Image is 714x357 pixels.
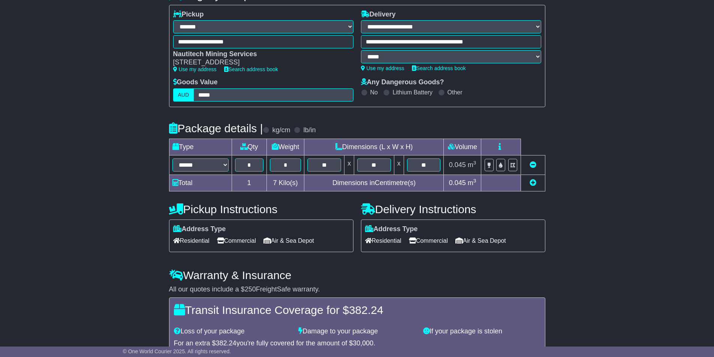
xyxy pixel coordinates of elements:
[174,339,540,348] div: For an extra $ you're fully covered for the amount of $ .
[468,161,476,169] span: m
[173,10,204,19] label: Pickup
[304,139,444,155] td: Dimensions (L x W x H)
[361,78,444,87] label: Any Dangerous Goods?
[468,179,476,187] span: m
[361,10,396,19] label: Delivery
[123,348,231,354] span: © One World Courier 2025. All rights reserved.
[449,179,466,187] span: 0.045
[173,78,218,87] label: Goods Value
[295,327,419,336] div: Damage to your package
[170,327,295,336] div: Loss of your package
[370,89,378,96] label: No
[344,155,354,175] td: x
[169,175,232,191] td: Total
[224,66,278,72] a: Search address book
[232,175,266,191] td: 1
[169,122,263,134] h4: Package details |
[173,88,194,102] label: AUD
[266,139,304,155] td: Weight
[173,50,346,58] div: Nautitech Mining Services
[409,235,448,246] span: Commercial
[455,235,506,246] span: Air & Sea Depot
[419,327,544,336] div: If your package is stolen
[169,203,353,215] h4: Pickup Instructions
[365,235,401,246] span: Residential
[173,225,226,233] label: Address Type
[473,178,476,184] sup: 3
[273,179,277,187] span: 7
[216,339,237,347] span: 382.24
[361,203,545,215] h4: Delivery Instructions
[169,285,545,294] div: All our quotes include a $ FreightSafe warranty.
[245,285,256,293] span: 250
[530,179,536,187] a: Add new item
[217,235,256,246] span: Commercial
[263,235,314,246] span: Air & Sea Depot
[173,66,217,72] a: Use my address
[444,139,481,155] td: Volume
[303,126,316,134] label: lb/in
[353,339,373,347] span: 30,000
[173,58,346,67] div: [STREET_ADDRESS]
[412,65,466,71] a: Search address book
[266,175,304,191] td: Kilo(s)
[449,161,466,169] span: 0.045
[473,160,476,166] sup: 3
[174,304,540,316] h4: Transit Insurance Coverage for $
[272,126,290,134] label: kg/cm
[304,175,444,191] td: Dimensions in Centimetre(s)
[392,89,433,96] label: Lithium Battery
[232,139,266,155] td: Qty
[169,139,232,155] td: Type
[349,304,383,316] span: 382.24
[173,235,210,246] span: Residential
[361,65,404,71] a: Use my address
[394,155,404,175] td: x
[530,161,536,169] a: Remove this item
[448,89,463,96] label: Other
[169,269,545,281] h4: Warranty & Insurance
[365,225,418,233] label: Address Type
